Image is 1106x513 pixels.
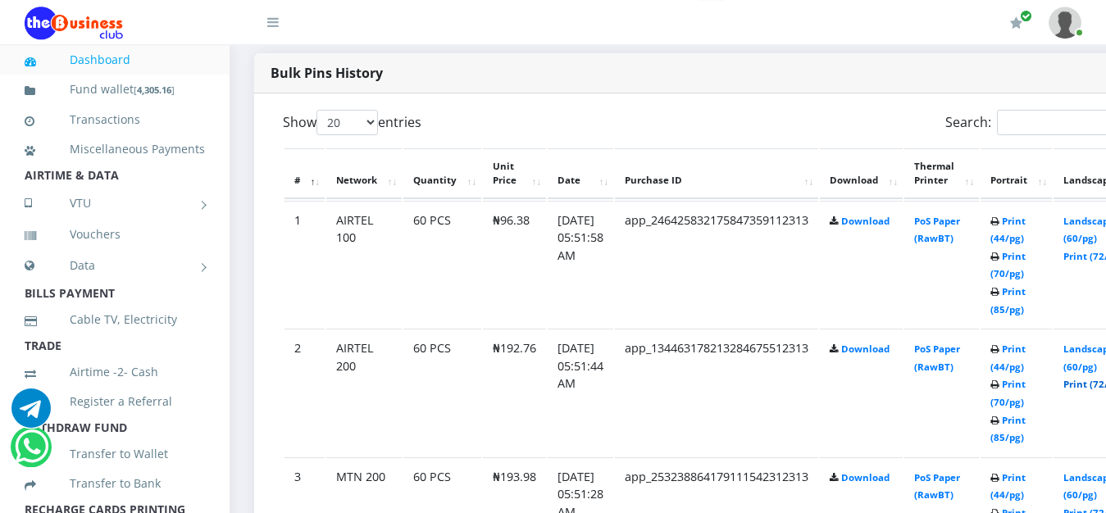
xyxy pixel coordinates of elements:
a: Print (44/pg) [990,343,1026,373]
img: User [1049,7,1081,39]
a: Download [841,471,890,483]
span: Renew/Upgrade Subscription [1020,10,1032,22]
i: Renew/Upgrade Subscription [1010,16,1022,30]
th: Quantity: activate to sort column ascending [403,148,481,199]
a: Print (85/pg) [990,285,1026,316]
td: 1 [284,201,325,328]
a: Cable TV, Electricity [25,301,205,338]
td: app_246425832175847359112313 [615,201,818,328]
td: ₦192.76 [483,329,546,456]
a: Transfer to Wallet [25,435,205,473]
td: 60 PCS [403,201,481,328]
td: app_134463178213284675512313 [615,329,818,456]
th: Date: activate to sort column ascending [548,148,613,199]
a: VTU [25,183,205,224]
td: 2 [284,329,325,456]
strong: Bulk Pins History [271,64,383,82]
a: Print (44/pg) [990,471,1026,502]
a: Print (70/pg) [990,378,1026,408]
a: PoS Paper (RawBT) [914,215,960,245]
th: Network: activate to sort column ascending [326,148,402,199]
a: Download [841,215,890,227]
th: #: activate to sort column descending [284,148,325,199]
b: 4,305.16 [137,84,171,96]
a: PoS Paper (RawBT) [914,471,960,502]
a: Transfer to Bank [25,465,205,502]
a: Register a Referral [25,383,205,420]
a: Vouchers [25,216,205,253]
th: Unit Price: activate to sort column ascending [483,148,546,199]
label: Show entries [283,110,421,135]
td: [DATE] 05:51:44 AM [548,329,613,456]
a: Download [841,343,890,355]
th: Purchase ID: activate to sort column ascending [615,148,818,199]
th: Thermal Printer: activate to sort column ascending [904,148,979,199]
td: AIRTEL 200 [326,329,402,456]
th: Portrait: activate to sort column ascending [981,148,1052,199]
a: Chat for support [15,439,48,466]
th: Download: activate to sort column ascending [820,148,903,199]
a: Transactions [25,101,205,138]
a: Fund wallet[4,305.16] [25,70,205,109]
select: Showentries [316,110,378,135]
a: Airtime -2- Cash [25,353,205,391]
a: Print (85/pg) [990,414,1026,444]
td: AIRTEL 100 [326,201,402,328]
a: PoS Paper (RawBT) [914,343,960,373]
td: ₦96.38 [483,201,546,328]
small: [ ] [134,84,175,96]
td: [DATE] 05:51:58 AM [548,201,613,328]
a: Data [25,245,205,286]
a: Print (70/pg) [990,250,1026,280]
td: 60 PCS [403,329,481,456]
a: Print (44/pg) [990,215,1026,245]
img: Logo [25,7,123,39]
a: Chat for support [11,401,51,428]
a: Miscellaneous Payments [25,130,205,168]
a: Dashboard [25,41,205,79]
